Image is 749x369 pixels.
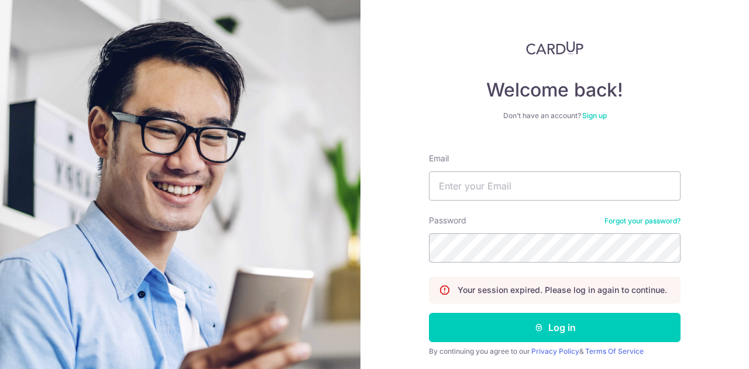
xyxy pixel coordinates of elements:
[585,347,644,356] a: Terms Of Service
[429,78,681,102] h4: Welcome back!
[429,153,449,164] label: Email
[582,111,607,120] a: Sign up
[429,215,466,226] label: Password
[429,171,681,201] input: Enter your Email
[429,347,681,356] div: By continuing you agree to our &
[526,41,583,55] img: CardUp Logo
[531,347,579,356] a: Privacy Policy
[604,216,681,226] a: Forgot your password?
[429,111,681,120] div: Don’t have an account?
[458,284,667,296] p: Your session expired. Please log in again to continue.
[429,313,681,342] button: Log in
